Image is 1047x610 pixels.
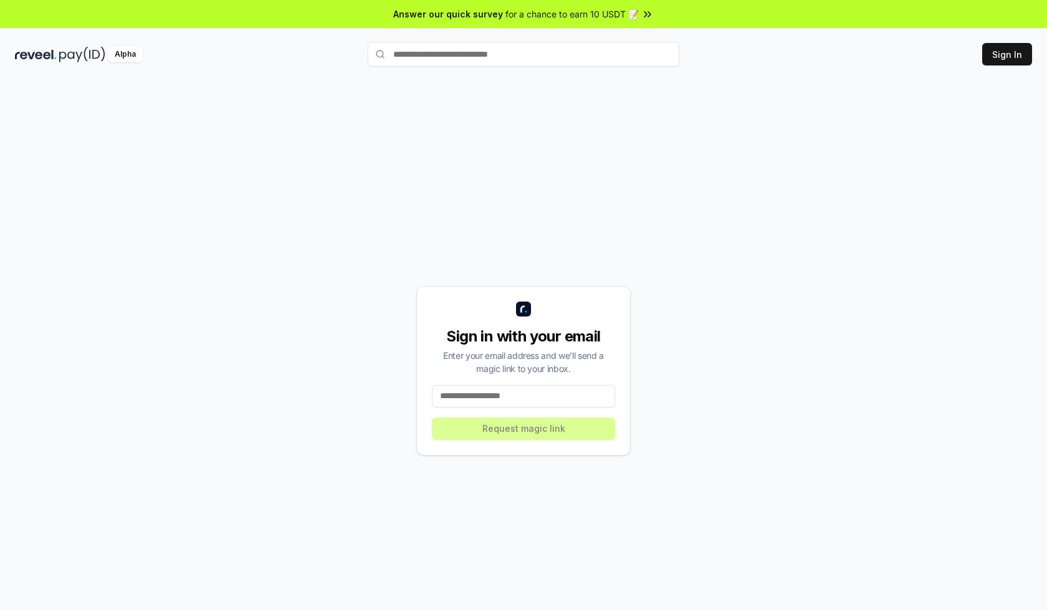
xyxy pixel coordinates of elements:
[432,326,615,346] div: Sign in with your email
[393,7,503,21] span: Answer our quick survey
[59,47,105,62] img: pay_id
[15,47,57,62] img: reveel_dark
[108,47,143,62] div: Alpha
[982,43,1032,65] button: Sign In
[516,302,531,317] img: logo_small
[505,7,639,21] span: for a chance to earn 10 USDT 📝
[432,349,615,375] div: Enter your email address and we’ll send a magic link to your inbox.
